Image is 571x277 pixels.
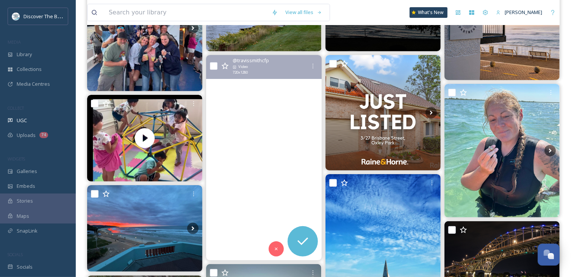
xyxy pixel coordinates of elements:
a: What's New [410,7,447,18]
span: Uploads [17,132,36,139]
a: View all files [282,5,326,20]
img: 🏡 3/27 Brisbane Street, Oxley Park 🏡 🛏 3 🛁 2 🚗 2 📲 Contact Jack Turner on 0434 554 430 for more i... [325,55,441,170]
span: WIDGETS [8,156,25,162]
span: 720 x 1280 [233,70,248,75]
span: Video [238,64,248,69]
span: [PERSON_NAME] [505,9,542,16]
img: thumbnail [87,95,202,181]
video: Calm seas to Turnip Rock [206,55,321,260]
img: Tyler lost this unique wedding band out in the lake over the holiday weekend, fortunately he save... [444,84,560,217]
div: 74 [39,132,48,138]
span: Galleries [17,168,37,175]
img: Sunrise from The Hydro Esplanade Apartments roof top terrace this morning. #stclair #staycation #... [87,185,202,272]
button: Open Chat [538,244,560,266]
video: #preschool #earlychildhoodeducation #marysville #preschoolactivities #creativecurriculum #stemedu... [87,95,202,181]
span: MEDIA [8,39,21,45]
span: Embeds [17,183,35,190]
span: SnapLink [17,227,38,235]
span: Maps [17,212,29,220]
span: Stories [17,197,33,205]
span: Library [17,51,32,58]
span: SOCIALS [8,252,23,257]
span: COLLECT [8,105,24,111]
a: [PERSON_NAME] [492,5,546,20]
span: @ travissmithcfp [233,57,269,64]
span: Socials [17,263,33,271]
input: Search your library [105,4,268,21]
img: 1710423113617.jpeg [12,13,20,20]
span: Collections [17,66,42,73]
span: Media Centres [17,80,50,88]
span: Discover The Blue [23,13,64,20]
span: UGC [17,117,27,124]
